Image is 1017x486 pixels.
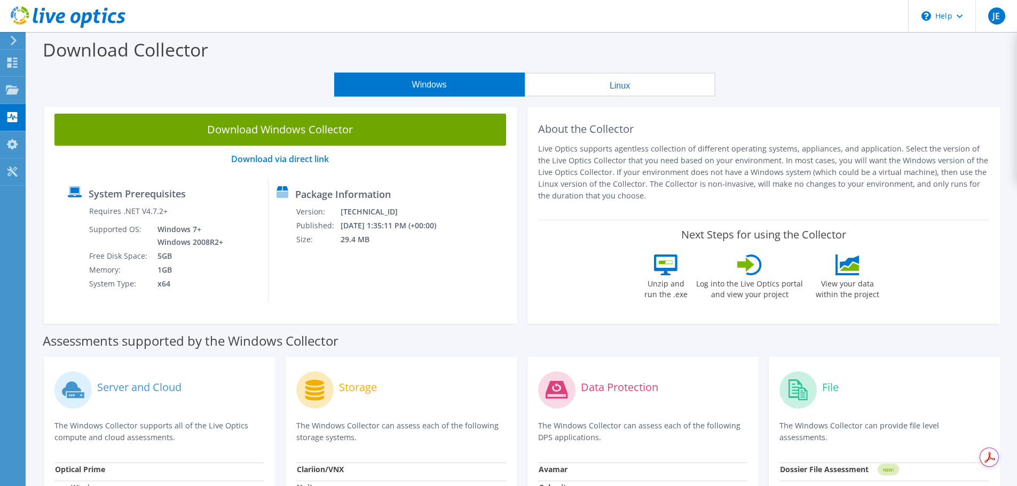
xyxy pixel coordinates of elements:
[780,464,869,474] strong: Dossier File Assessment
[988,7,1005,25] span: JE
[89,206,168,217] label: Requires .NET V4.7.2+
[339,382,377,393] label: Storage
[538,143,990,202] p: Live Optics supports agentless collection of different operating systems, appliances, and applica...
[334,73,525,97] button: Windows
[231,153,329,165] a: Download via direct link
[581,382,658,393] label: Data Protection
[340,219,451,233] td: [DATE] 1:35:11 PM (+00:00)
[779,420,989,443] p: The Windows Collector can provide file level assessments.
[89,277,149,291] td: System Type:
[97,382,182,393] label: Server and Cloud
[525,73,715,97] button: Linux
[921,11,931,21] svg: \n
[43,336,338,346] label: Assessments supported by the Windows Collector
[539,464,567,474] strong: Avamar
[538,123,990,136] h2: About the Collector
[149,222,225,249] td: Windows 7+ Windows 2008R2+
[89,222,149,249] td: Supported OS:
[54,420,264,443] p: The Windows Collector supports all of the Live Optics compute and cloud assessments.
[340,205,451,219] td: [TECHNICAL_ID]
[822,382,839,393] label: File
[296,219,340,233] td: Published:
[809,275,886,300] label: View your data within the project
[296,420,506,443] p: The Windows Collector can assess each of the following storage systems.
[297,464,344,474] strong: Clariion/VNX
[55,464,105,474] strong: Optical Prime
[149,263,225,277] td: 1GB
[883,467,894,473] tspan: NEW!
[538,420,748,443] p: The Windows Collector can assess each of the following DPS applications.
[149,277,225,291] td: x64
[43,37,208,62] label: Download Collector
[296,233,340,246] td: Size:
[641,275,690,300] label: Unzip and run the .exe
[681,228,846,241] label: Next Steps for using the Collector
[89,249,149,263] td: Free Disk Space:
[296,205,340,219] td: Version:
[54,114,506,146] a: Download Windows Collector
[696,275,803,300] label: Log into the Live Optics portal and view your project
[149,249,225,263] td: 5GB
[89,263,149,277] td: Memory:
[89,188,186,199] label: System Prerequisites
[295,189,391,200] label: Package Information
[340,233,451,246] td: 29.4 MB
